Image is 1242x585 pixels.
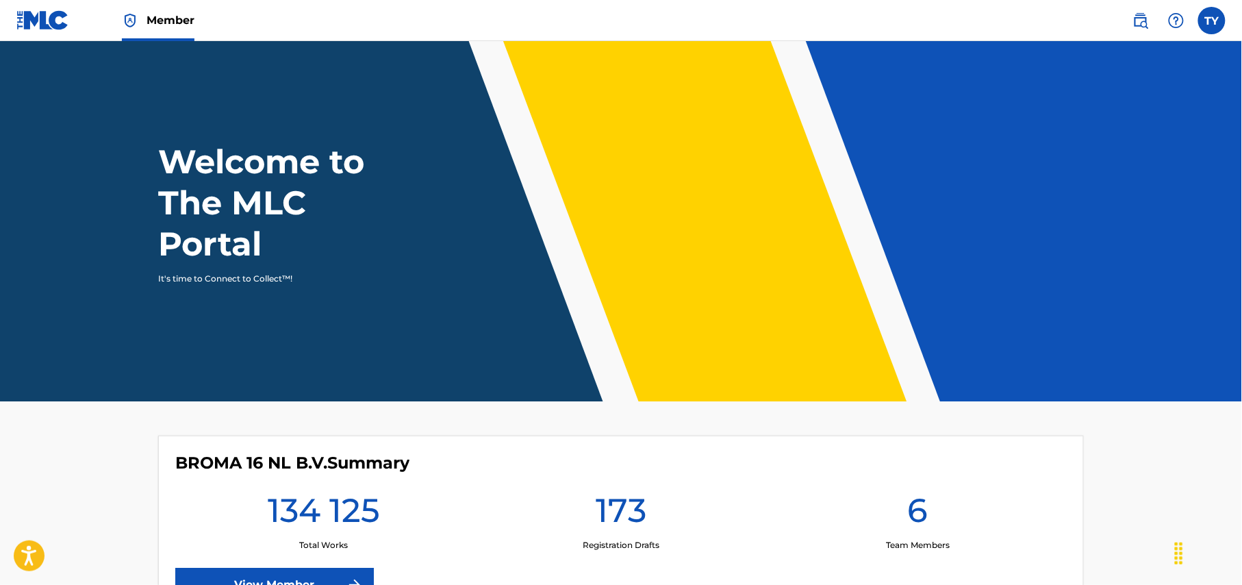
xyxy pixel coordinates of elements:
a: Public Search [1127,7,1154,34]
h1: 6 [908,490,928,539]
p: Registration Drafts [583,539,659,551]
h1: 173 [596,490,646,539]
span: Member [147,12,194,28]
img: search [1132,12,1149,29]
div: Перетащить [1168,533,1190,574]
iframe: Chat Widget [1174,519,1242,585]
h4: BROMA 16 NL B.V. [175,453,409,473]
div: Help [1163,7,1190,34]
div: User Menu [1198,7,1226,34]
h1: Welcome to The MLC Portal [158,141,414,264]
div: Виджет чата [1174,519,1242,585]
img: help [1168,12,1184,29]
p: It's time to Connect to Collect™! [158,273,396,285]
img: Top Rightsholder [122,12,138,29]
img: MLC Logo [16,10,69,30]
p: Total Works [299,539,348,551]
p: Team Members [886,539,950,551]
h1: 134 125 [268,490,380,539]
